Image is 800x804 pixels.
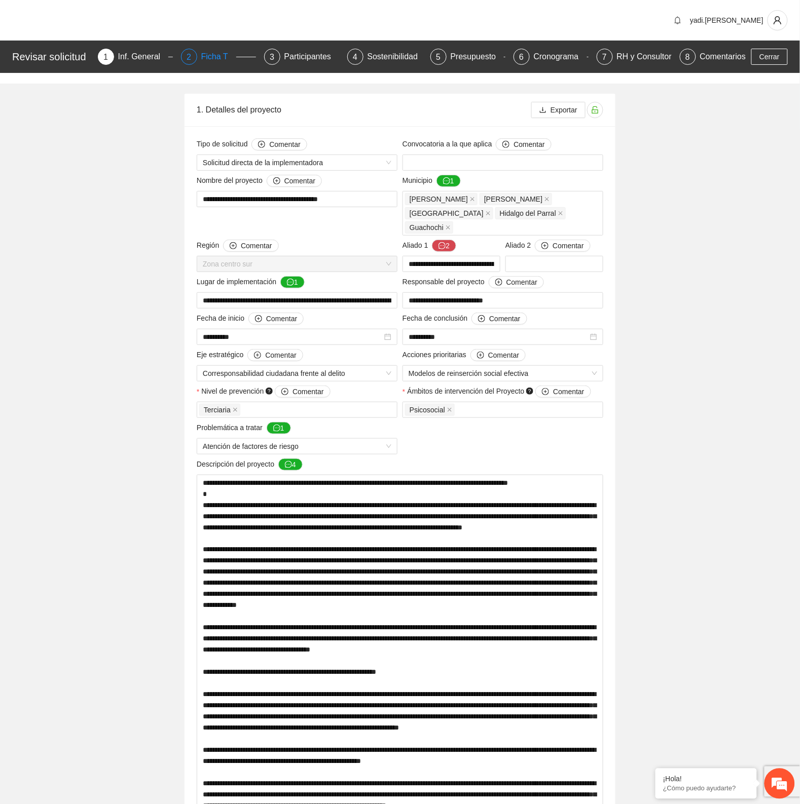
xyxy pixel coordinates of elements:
[502,141,510,149] span: plus-circle
[197,313,304,325] span: Fecha de inicio
[484,194,542,205] span: [PERSON_NAME]
[368,49,426,65] div: Sostenibilidad
[446,225,451,230] span: close
[410,222,444,233] span: Guachochi
[265,350,296,361] span: Comentar
[447,407,452,412] span: close
[59,135,140,238] span: Estamos en línea.
[248,313,304,325] button: Fecha de inicio
[233,407,238,412] span: close
[768,10,788,30] button: user
[544,197,550,202] span: close
[700,49,746,65] div: Comentarios
[685,53,690,61] span: 8
[204,404,231,415] span: Terciaria
[5,277,193,312] textarea: Escriba su mensaje y pulse “Intro”
[403,276,544,288] span: Responsable del proyecto
[273,425,280,433] span: message
[553,386,584,397] span: Comentar
[480,193,552,205] span: Aquiles Serdán
[197,458,303,471] span: Descripción del proyecto
[558,211,563,216] span: close
[12,49,92,65] div: Revisar solicitud
[663,785,749,792] p: ¿Cómo puedo ayudarte?
[275,386,330,398] button: Nivel de prevención question-circle
[496,138,551,150] button: Convocatoria a la que aplica
[197,240,279,252] span: Región
[347,49,422,65] div: 4Sostenibilidad
[203,366,391,381] span: Corresponsabilidad ciudadana frente al delito
[505,240,591,252] span: Aliado 2
[266,313,297,324] span: Comentar
[284,175,315,186] span: Comentar
[680,49,746,65] div: 8Comentarios
[264,49,339,65] div: 3Participantes
[405,193,478,205] span: Cuauhtémoc
[535,240,590,252] button: Aliado 2
[270,53,274,61] span: 3
[602,53,607,61] span: 7
[471,313,527,325] button: Fecha de conclusión
[751,49,788,65] button: Cerrar
[514,139,544,150] span: Comentar
[187,53,191,61] span: 2
[281,388,288,396] span: plus-circle
[118,49,169,65] div: Inf. General
[266,388,273,395] span: question-circle
[203,439,391,454] span: Atención de factores de riesgo
[197,95,531,124] div: 1. Detalles del proyecto
[403,349,526,361] span: Acciones prioritarias
[285,461,292,469] span: message
[98,49,173,65] div: 1Inf. General
[531,102,586,118] button: downloadExportar
[269,139,300,150] span: Comentar
[542,388,549,396] span: plus-circle
[166,5,191,29] div: Minimizar ventana de chat en vivo
[551,104,577,116] span: Exportar
[201,386,330,398] span: Nivel de prevención
[410,404,445,415] span: Psicosocial
[247,349,303,361] button: Eje estratégico
[223,240,278,252] button: Región
[526,388,533,395] span: question-circle
[443,177,450,185] span: message
[230,242,237,250] span: plus-circle
[197,175,322,187] span: Nombre del proyecto
[203,155,391,170] span: Solicitud directa de la implementadora
[410,194,468,205] span: [PERSON_NAME]
[597,49,672,65] div: 7RH y Consultores
[197,349,303,361] span: Eje estratégico
[439,242,446,250] span: message
[430,49,505,65] div: 5Presupuesto
[477,352,484,360] span: plus-circle
[197,138,307,150] span: Tipo de solicitud
[617,49,688,65] div: RH y Consultores
[470,349,526,361] button: Acciones prioritarias
[201,49,236,65] div: Ficha T
[254,352,261,360] span: plus-circle
[495,279,502,287] span: plus-circle
[405,404,455,416] span: Psicosocial
[495,207,566,219] span: Hidalgo del Parral
[284,49,340,65] div: Participantes
[541,242,549,250] span: plus-circle
[278,458,303,471] button: Descripción del proyecto
[197,276,305,288] span: Lugar de implementación
[267,422,291,434] button: Problemática a tratar
[241,240,272,251] span: Comentar
[437,175,461,187] button: Municipio
[251,138,307,150] button: Tipo de solicitud
[403,313,527,325] span: Fecha de conclusión
[553,240,584,251] span: Comentar
[258,141,265,149] span: plus-circle
[663,775,749,783] div: ¡Hola!
[478,315,485,323] span: plus-circle
[470,197,475,202] span: close
[273,177,280,185] span: plus-circle
[103,53,108,61] span: 1
[486,211,491,216] span: close
[690,16,763,24] span: yadi.[PERSON_NAME]
[409,366,597,381] span: Modelos de reinserción social efectiva
[203,256,391,272] span: Zona centro sur
[539,106,547,114] span: download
